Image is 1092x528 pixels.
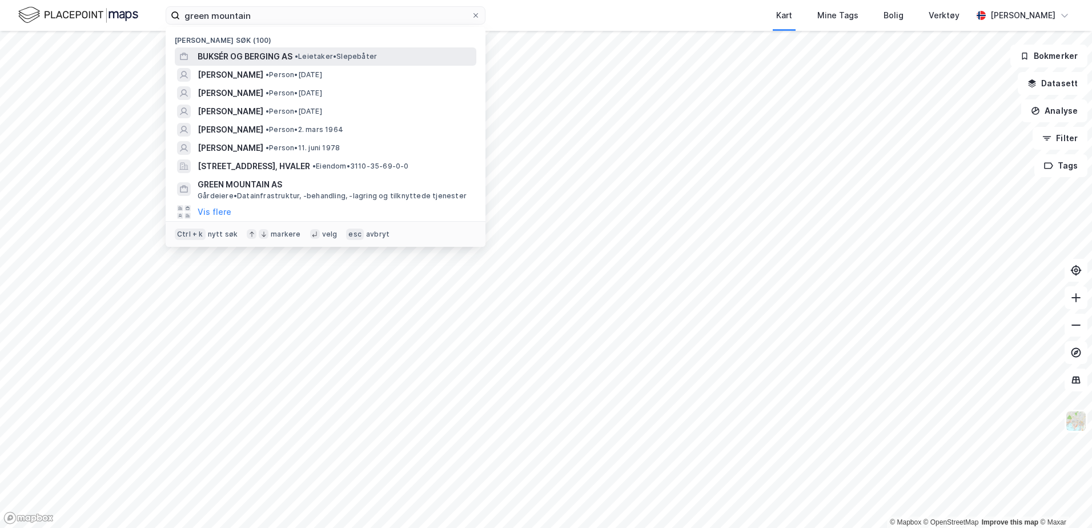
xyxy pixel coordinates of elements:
[266,70,322,79] span: Person • [DATE]
[776,9,792,22] div: Kart
[198,68,263,82] span: [PERSON_NAME]
[312,162,409,171] span: Eiendom • 3110-35-69-0-0
[924,518,979,526] a: OpenStreetMap
[266,143,269,152] span: •
[271,230,300,239] div: markere
[180,7,471,24] input: Søk på adresse, matrikkel, gårdeiere, leietakere eller personer
[1065,410,1087,432] img: Z
[198,159,310,173] span: [STREET_ADDRESS], HVALER
[295,52,298,61] span: •
[3,511,54,525] a: Mapbox homepage
[884,9,904,22] div: Bolig
[366,230,390,239] div: avbryt
[1034,154,1087,177] button: Tags
[166,27,485,47] div: [PERSON_NAME] søk (100)
[312,162,316,170] span: •
[198,105,263,118] span: [PERSON_NAME]
[266,125,269,134] span: •
[266,70,269,79] span: •
[266,125,343,134] span: Person • 2. mars 1964
[266,143,340,153] span: Person • 11. juni 1978
[266,107,322,116] span: Person • [DATE]
[982,518,1038,526] a: Improve this map
[266,89,269,97] span: •
[198,191,467,201] span: Gårdeiere • Datainfrastruktur, -behandling, -lagring og tilknyttede tjenester
[322,230,338,239] div: velg
[890,518,921,526] a: Mapbox
[1021,99,1087,122] button: Analyse
[990,9,1055,22] div: [PERSON_NAME]
[346,229,364,240] div: esc
[295,52,377,61] span: Leietaker • Slepebåter
[175,229,206,240] div: Ctrl + k
[198,86,263,100] span: [PERSON_NAME]
[18,5,138,25] img: logo.f888ab2527a4732fd821a326f86c7f29.svg
[266,89,322,98] span: Person • [DATE]
[1018,72,1087,95] button: Datasett
[1010,45,1087,67] button: Bokmerker
[198,123,263,137] span: [PERSON_NAME]
[1035,473,1092,528] iframe: Chat Widget
[198,178,472,191] span: GREEN MOUNTAIN AS
[208,230,238,239] div: nytt søk
[929,9,959,22] div: Verktøy
[198,50,292,63] span: BUKSÉR OG BERGING AS
[266,107,269,115] span: •
[198,141,263,155] span: [PERSON_NAME]
[198,205,231,219] button: Vis flere
[817,9,858,22] div: Mine Tags
[1033,127,1087,150] button: Filter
